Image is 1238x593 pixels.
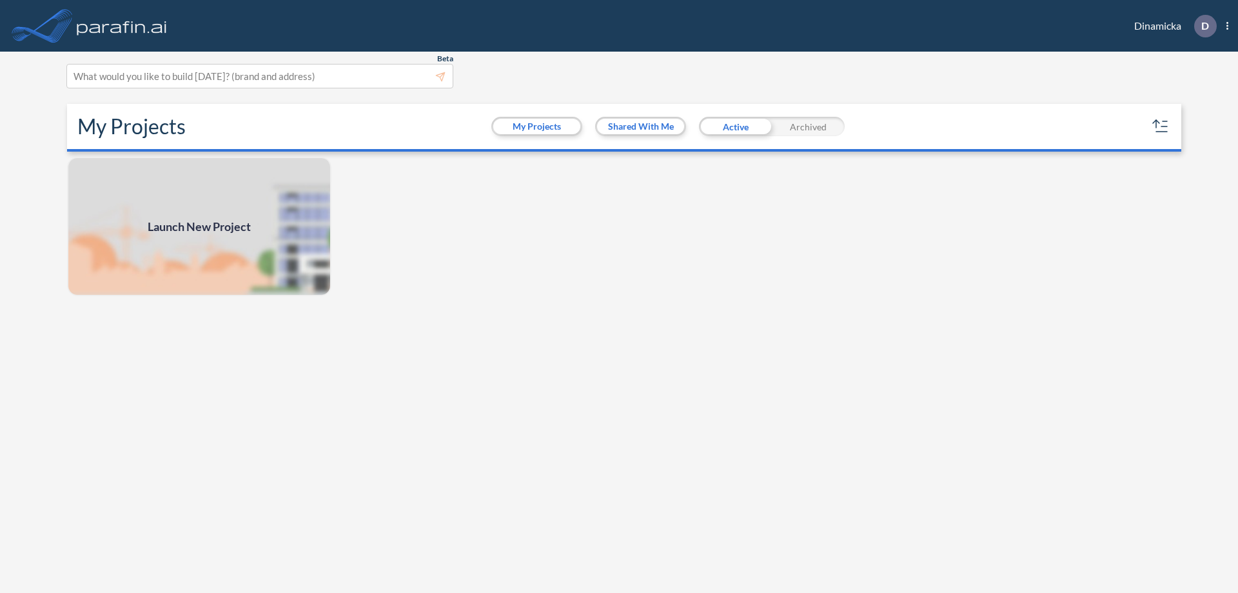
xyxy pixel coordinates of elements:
[74,13,170,39] img: logo
[67,157,331,296] img: add
[1150,116,1171,137] button: sort
[67,157,331,296] a: Launch New Project
[1201,20,1209,32] p: D
[597,119,684,134] button: Shared With Me
[77,114,186,139] h2: My Projects
[772,117,845,136] div: Archived
[148,218,251,236] span: Launch New Project
[493,119,580,134] button: My Projects
[437,54,453,64] span: Beta
[699,117,772,136] div: Active
[1115,15,1228,37] div: Dinamicka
